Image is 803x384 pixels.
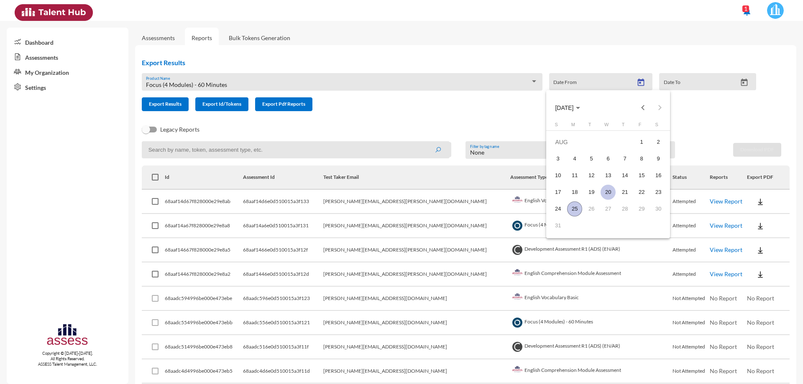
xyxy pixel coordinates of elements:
div: 22 [634,185,649,200]
div: 2 [651,135,666,150]
div: 10 [550,168,565,183]
td: August 12, 2025 [583,167,600,184]
td: August 11, 2025 [566,167,583,184]
td: August 16, 2025 [650,167,667,184]
div: 9 [651,151,666,166]
div: 18 [567,185,582,200]
div: 19 [584,185,599,200]
div: 28 [617,201,632,216]
div: 14 [617,168,632,183]
td: August 13, 2025 [600,167,616,184]
div: 11 [567,168,582,183]
td: August 3, 2025 [550,150,566,167]
div: 23 [651,185,666,200]
button: Choose month and year [548,99,586,116]
td: August 6, 2025 [600,150,616,167]
th: Thursday [616,122,633,130]
div: 6 [601,151,616,166]
span: [DATE] [555,104,573,111]
td: August 18, 2025 [566,184,583,201]
div: 30 [651,201,666,216]
div: 16 [651,168,666,183]
td: August 20, 2025 [600,184,616,201]
div: 5 [584,151,599,166]
th: Tuesday [583,122,600,130]
div: 13 [601,168,616,183]
div: 8 [634,151,649,166]
td: August 17, 2025 [550,184,566,201]
div: 20 [601,185,616,200]
td: August 31, 2025 [550,217,566,234]
div: 3 [550,151,565,166]
td: August 28, 2025 [616,201,633,217]
td: August 9, 2025 [650,150,667,167]
td: August 15, 2025 [633,167,650,184]
td: August 2, 2025 [650,134,667,150]
td: August 30, 2025 [650,201,667,217]
div: 26 [584,201,599,216]
td: August 5, 2025 [583,150,600,167]
button: Previous month [634,99,651,116]
td: August 4, 2025 [566,150,583,167]
td: August 29, 2025 [633,201,650,217]
th: Monday [566,122,583,130]
td: August 25, 2025 [566,201,583,217]
div: 24 [550,201,565,216]
th: Friday [633,122,650,130]
td: August 22, 2025 [633,184,650,201]
div: 25 [567,201,582,216]
div: 15 [634,168,649,183]
div: 27 [601,201,616,216]
div: 12 [584,168,599,183]
div: 1 [634,135,649,150]
td: August 26, 2025 [583,201,600,217]
td: August 27, 2025 [600,201,616,217]
td: AUG [550,134,633,150]
td: August 7, 2025 [616,150,633,167]
th: Wednesday [600,122,616,130]
th: Sunday [550,122,566,130]
td: August 10, 2025 [550,167,566,184]
div: 17 [550,185,565,200]
button: Next month [651,99,668,116]
div: 29 [634,201,649,216]
div: 4 [567,151,582,166]
div: 21 [617,185,632,200]
td: August 21, 2025 [616,184,633,201]
td: August 1, 2025 [633,134,650,150]
th: Saturday [650,122,667,130]
td: August 19, 2025 [583,184,600,201]
div: 7 [617,151,632,166]
div: 31 [550,218,565,233]
td: August 24, 2025 [550,201,566,217]
td: August 23, 2025 [650,184,667,201]
td: August 14, 2025 [616,167,633,184]
td: August 8, 2025 [633,150,650,167]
